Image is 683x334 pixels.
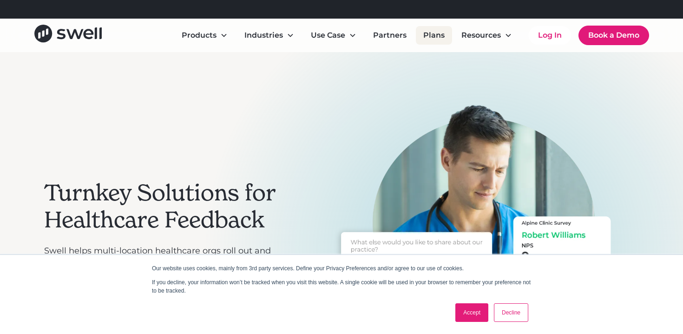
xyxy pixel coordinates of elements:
div: Industries [244,30,283,41]
a: Partners [366,26,414,45]
div: Resources [454,26,519,45]
a: Book a Demo [578,26,649,45]
a: Decline [494,303,528,322]
div: Use Case [311,30,345,41]
div: Industries [237,26,302,45]
div: Products [182,30,217,41]
p: If you decline, your information won’t be tracked when you visit this website. A single cookie wi... [152,278,531,295]
div: Resources [461,30,501,41]
div: Chat-Widget [519,234,683,334]
iframe: Chat Widget [519,234,683,334]
a: Accept [455,303,488,322]
a: home [34,25,102,46]
div: Products [174,26,235,45]
h2: Turnkey Solutions for Healthcare Feedback [44,180,295,233]
a: Log In [529,26,571,45]
p: Our website uses cookies, mainly from 3rd party services. Define your Privacy Preferences and/or ... [152,264,531,273]
a: Plans [416,26,452,45]
p: Swell helps multi-location healthcare orgs roll out and monitor feedback programs that improve em... [44,245,295,282]
div: Use Case [303,26,364,45]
